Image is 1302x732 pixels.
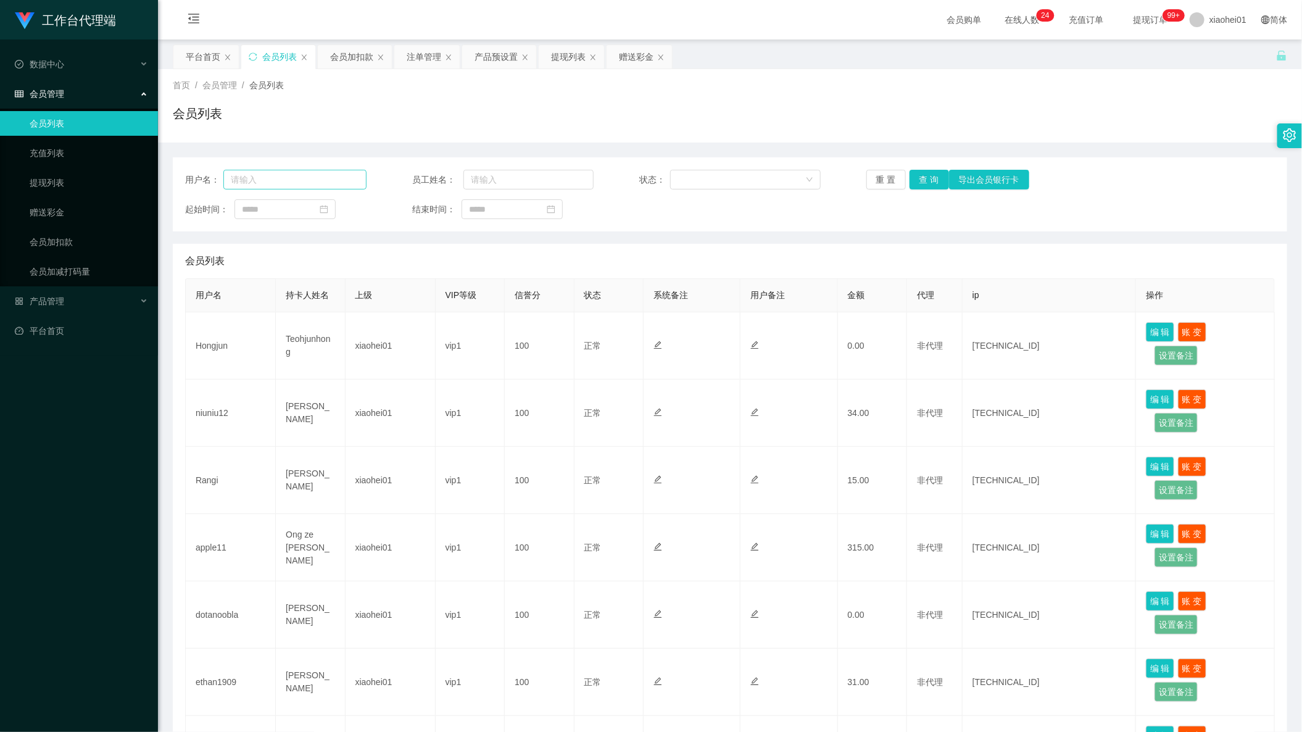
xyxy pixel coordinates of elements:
span: 正常 [584,475,602,485]
span: 产品管理 [15,296,64,306]
i: 图标: close [224,54,231,61]
a: 充值列表 [30,141,148,165]
td: ethan1909 [186,649,276,716]
td: 315.00 [838,514,907,581]
i: 图标: edit [653,408,662,417]
span: 结束时间： [412,203,462,216]
button: 账 变 [1178,457,1206,476]
td: [PERSON_NAME] [276,447,345,514]
td: 0.00 [838,312,907,380]
span: 会员列表 [249,80,284,90]
td: Rangi [186,447,276,514]
button: 编 辑 [1146,389,1174,409]
td: [TECHNICAL_ID] [963,514,1136,581]
i: 图标: edit [750,475,759,484]
button: 账 变 [1178,524,1206,544]
div: 产品预设置 [475,45,518,69]
td: 100 [505,581,574,649]
span: 代理 [917,290,934,300]
button: 设置备注 [1155,547,1198,567]
button: 设置备注 [1155,615,1198,634]
td: apple11 [186,514,276,581]
td: xiaohei01 [346,581,436,649]
td: 100 [505,312,574,380]
button: 编 辑 [1146,457,1174,476]
span: 正常 [584,677,602,687]
button: 设置备注 [1155,480,1198,500]
button: 编 辑 [1146,659,1174,678]
i: 图标: calendar [547,205,555,214]
td: xiaohei01 [346,447,436,514]
td: 100 [505,514,574,581]
i: 图标: appstore-o [15,297,23,306]
a: 会员加减打码量 [30,259,148,284]
span: 非代理 [917,677,943,687]
div: 会员加扣款 [330,45,373,69]
button: 编 辑 [1146,322,1174,342]
sup: 24 [1036,9,1054,22]
p: 4 [1045,9,1050,22]
i: 图标: unlock [1276,50,1287,61]
a: 赠送彩金 [30,200,148,225]
td: Teohjunhong [276,312,345,380]
td: vip1 [436,581,505,649]
span: 状态 [584,290,602,300]
span: 正常 [584,341,602,351]
span: 金额 [848,290,865,300]
div: 会员列表 [262,45,297,69]
td: [TECHNICAL_ID] [963,312,1136,380]
i: 图标: close [589,54,597,61]
i: 图标: table [15,89,23,98]
td: vip1 [436,312,505,380]
span: 提现订单 [1127,15,1174,24]
td: 34.00 [838,380,907,447]
h1: 工作台代理端 [42,1,116,40]
i: 图标: menu-fold [173,1,215,40]
button: 导出会员银行卡 [949,170,1029,189]
td: Ong ze [PERSON_NAME] [276,514,345,581]
span: 数据中心 [15,59,64,69]
td: vip1 [436,380,505,447]
i: 图标: close [445,54,452,61]
a: 会员列表 [30,111,148,136]
span: 非代理 [917,543,943,552]
span: 用户备注 [750,290,785,300]
td: [TECHNICAL_ID] [963,581,1136,649]
a: 图标: dashboard平台首页 [15,318,148,343]
span: 非代理 [917,408,943,418]
span: 状态： [639,173,670,186]
td: vip1 [436,649,505,716]
button: 编 辑 [1146,591,1174,611]
i: 图标: close [657,54,665,61]
input: 请输入 [463,170,594,189]
span: 用户名： [185,173,223,186]
span: 起始时间： [185,203,234,216]
span: 系统备注 [653,290,688,300]
span: 上级 [355,290,373,300]
td: [TECHNICAL_ID] [963,380,1136,447]
td: Hongjun [186,312,276,380]
span: 首页 [173,80,190,90]
button: 查 询 [910,170,949,189]
span: ip [972,290,979,300]
i: 图标: edit [653,475,662,484]
span: 操作 [1146,290,1163,300]
h1: 会员列表 [173,104,222,123]
a: 提现列表 [30,170,148,195]
a: 会员加扣款 [30,230,148,254]
i: 图标: edit [750,408,759,417]
i: 图标: setting [1283,128,1296,142]
span: 会员管理 [15,89,64,99]
span: / [195,80,197,90]
i: 图标: edit [750,341,759,349]
i: 图标: edit [653,677,662,686]
i: 图标: close [377,54,384,61]
td: [PERSON_NAME] [276,649,345,716]
span: 在线人数 [998,15,1045,24]
td: [TECHNICAL_ID] [963,447,1136,514]
span: 正常 [584,408,602,418]
td: 100 [505,447,574,514]
img: logo.9652507e.png [15,12,35,30]
i: 图标: edit [653,341,662,349]
td: xiaohei01 [346,312,436,380]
